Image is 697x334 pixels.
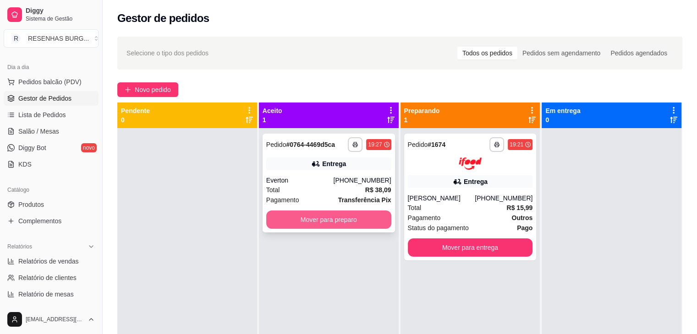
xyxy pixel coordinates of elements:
[404,115,440,124] p: 1
[286,141,335,148] strong: # 0764-4469d5ca
[263,106,282,115] p: Aceito
[117,11,209,26] h2: Gestor de pedidos
[266,185,280,195] span: Total
[26,7,95,15] span: Diggy
[18,110,66,119] span: Lista de Pedidos
[28,34,89,43] div: RESENHAS BURG ...
[263,115,282,124] p: 1
[18,143,46,152] span: Diggy Bot
[18,94,71,103] span: Gestor de Pedidos
[4,29,99,48] button: Select a team
[408,203,422,213] span: Total
[4,197,99,212] a: Produtos
[266,141,286,148] span: Pedido
[4,287,99,302] a: Relatório de mesas
[18,257,79,266] span: Relatórios de vendas
[605,47,672,59] div: Pedidos agendados
[18,127,59,136] span: Salão / Mesas
[4,75,99,89] button: Pedidos balcão (PDV)
[26,316,84,323] span: [EMAIL_ADDRESS][DOMAIN_NAME]
[408,213,441,223] span: Pagamento
[408,238,533,257] button: Mover para entrega
[4,140,99,155] a: Diggy Botnovo
[506,204,532,211] strong: R$ 15,99
[4,60,99,75] div: Dia a dia
[4,4,99,26] a: DiggySistema de Gestão
[408,141,428,148] span: Pedido
[135,85,171,95] span: Novo pedido
[338,196,391,204] strong: Transferência Pix
[428,141,445,148] strong: # 1674
[404,106,440,115] p: Preparando
[545,115,580,124] p: 0
[333,176,391,185] div: [PHONE_NUMBER]
[18,77,82,86] span: Pedidos balcão (PDV)
[459,157,482,170] img: ifood
[322,159,346,168] div: Entrega
[4,308,99,330] button: [EMAIL_ADDRESS][DOMAIN_NAME]
[517,224,532,232] strong: Pago
[517,47,605,59] div: Pedidos sem agendamento
[408,194,475,203] div: [PERSON_NAME]
[125,86,131,93] span: plus
[7,243,32,250] span: Relatórios
[266,195,299,205] span: Pagamento
[4,303,99,318] a: Relatório de fidelidadenovo
[4,214,99,228] a: Complementos
[266,176,334,185] div: Everton
[4,183,99,197] div: Catálogo
[510,141,523,148] div: 19:21
[18,273,77,282] span: Relatório de clientes
[126,48,209,58] span: Selecione o tipo dos pedidos
[408,223,469,233] span: Status do pagamento
[4,254,99,269] a: Relatórios de vendas
[457,47,517,59] div: Todos os pedidos
[545,106,580,115] p: Em entrega
[18,200,44,209] span: Produtos
[4,124,99,139] a: Salão / Mesas
[368,141,382,148] div: 19:27
[4,91,99,106] a: Gestor de Pedidos
[121,115,150,124] p: 0
[121,106,150,115] p: Pendente
[18,290,74,299] span: Relatório de mesas
[18,216,61,226] span: Complementos
[18,160,32,169] span: KDS
[26,15,95,22] span: Sistema de Gestão
[464,177,488,186] div: Entrega
[4,108,99,122] a: Lista de Pedidos
[4,157,99,172] a: KDS
[266,210,391,229] button: Mover para preparo
[475,194,532,203] div: [PHONE_NUMBER]
[11,34,21,43] span: R
[365,186,391,194] strong: R$ 38,09
[4,270,99,285] a: Relatório de clientes
[117,82,178,97] button: Novo pedido
[511,214,532,221] strong: Outros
